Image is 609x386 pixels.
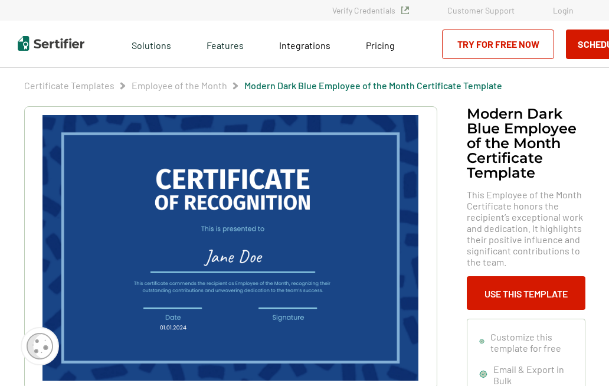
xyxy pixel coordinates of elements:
[493,364,573,386] span: Email & Export in Bulk
[279,37,330,51] a: Integrations
[42,115,418,381] img: Modern Dark Blue Employee of the Month Certificate Template
[244,80,502,91] span: Modern Dark Blue Employee of the Month Certificate Template
[447,5,515,15] a: Customer Support
[442,30,554,59] a: Try for Free Now
[207,37,244,51] span: Features
[24,80,502,91] div: Breadcrumb
[553,5,574,15] a: Login
[332,5,409,15] a: Verify Credentials
[132,37,171,51] span: Solutions
[18,36,84,51] img: Sertifier | Digital Credentialing Platform
[132,80,227,91] span: Employee of the Month
[27,333,53,359] img: Cookie Popup Icon
[467,106,585,180] h1: Modern Dark Blue Employee of the Month Certificate Template
[550,329,609,386] iframe: Chat Widget
[366,40,395,51] span: Pricing
[366,37,395,51] a: Pricing
[490,331,572,354] span: Customize this template for free
[401,6,409,14] img: Verified
[467,276,585,310] button: Use This Template
[24,80,114,91] a: Certificate Templates
[132,80,227,91] a: Employee of the Month
[24,80,114,91] span: Certificate Templates
[467,189,585,267] span: This Employee of the Month Certificate honors the recipient’s exceptional work and dedication. It...
[279,40,330,51] span: Integrations
[244,80,502,91] a: Modern Dark Blue Employee of the Month Certificate Template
